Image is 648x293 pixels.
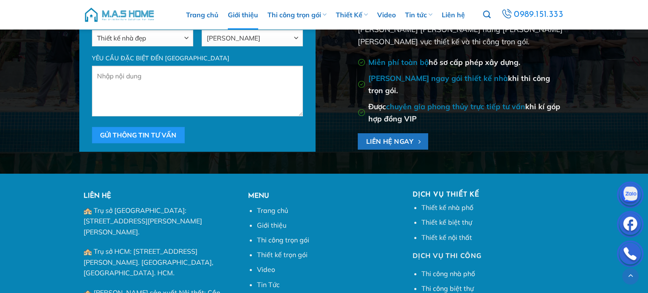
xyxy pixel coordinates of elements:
img: M.A.S HOME – Tổng Thầu Thiết Kế Và Xây Nhà Trọn Gói [84,2,155,27]
span: hồ sơ cấp phép xây dựng. [368,57,520,67]
a: Giới thiệu [257,221,286,229]
a: Liên hệ ngay [358,133,428,150]
a: Thiết kế trọn gói [257,250,308,259]
strong: MENU [248,193,269,199]
strong: chuyên gia phong thủy trực tiếp tư vấn [386,102,525,111]
a: Video [257,265,275,274]
span: Được khi kí góp hợp đồng VIP [368,102,560,123]
a: Lên đầu trang [622,268,639,285]
span: 0989.151.333 [514,8,563,22]
a: Thiết kế biệt thự [421,218,472,226]
strong: Miễn phí toàn bộ [368,57,429,67]
img: Phone [618,242,643,268]
a: Tin Tức [257,280,280,289]
a: Thiết kế nhà phố [421,203,473,212]
a: Thi công nhà phố [421,269,475,278]
strong: LIÊN HỆ [84,193,111,199]
img: Facebook [618,213,643,238]
a: Thi công biệt thự [421,284,474,293]
strong: Dịch vụ thiết kế [413,191,479,198]
a: 0989.151.333 [500,7,564,22]
label: Yêu cầu đặc biệt đến [GEOGRAPHIC_DATA] [92,54,303,63]
a: Tìm kiếm [483,6,491,24]
p: 🏤 Trụ sở HCM: [STREET_ADDRESS][PERSON_NAME]. [GEOGRAPHIC_DATA], [GEOGRAPHIC_DATA]. HCM. [84,246,235,279]
strong: Dịch vụ thi công [413,251,482,260]
span: khi thi công trọn gói. [368,73,550,95]
strong: [PERSON_NAME] ngay gói thiết kế nhà [368,73,508,83]
a: Thi công trọn gói [257,236,309,244]
span: Liên hệ ngay [366,136,414,147]
p: 🏤 Trụ sở [GEOGRAPHIC_DATA]: [STREET_ADDRESS][PERSON_NAME][PERSON_NAME]. [84,205,235,238]
a: Trang chủ [257,206,288,215]
input: Gửi thông tin tư vấn [92,127,185,143]
a: Thiết kế nội thất [421,233,472,242]
img: Zalo [618,183,643,209]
